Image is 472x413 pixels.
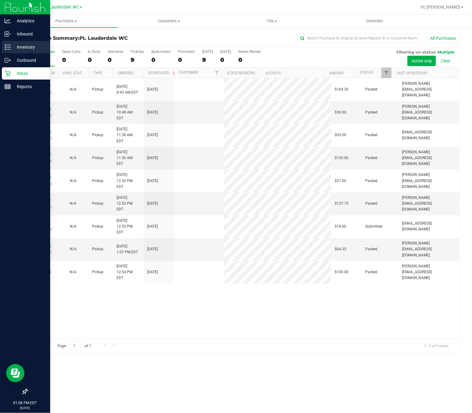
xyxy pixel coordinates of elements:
span: [DATE] [147,178,158,184]
div: [DATE] [220,50,231,54]
iframe: Resource center [6,364,24,382]
button: N/A [70,132,76,138]
div: Needs Review [238,50,261,54]
span: Multiple [437,50,455,54]
span: Not Applicable [70,247,76,251]
div: 9 [202,56,213,63]
span: Page of 1 [52,341,96,351]
span: Packed [365,110,377,115]
div: 0 [108,56,123,63]
span: Pickup [92,110,103,115]
inline-svg: Analytics [5,18,11,24]
div: Open Carts [62,50,80,54]
div: 0 [62,56,80,63]
button: N/A [70,269,76,275]
button: N/A [70,246,76,252]
p: Analytics [11,17,47,24]
button: N/A [70,224,76,229]
span: [DATE] [147,132,158,138]
button: All Purchases [426,33,460,43]
a: Deliveries [323,15,426,28]
span: Not Applicable [70,270,76,274]
span: [DATE] 12:52 PM EDT [117,195,140,213]
span: $64.35 [335,246,346,252]
span: [DATE] [147,269,158,275]
inline-svg: Retail [5,70,11,76]
span: $137.75 [335,201,348,206]
a: Last Updated By [396,71,427,75]
span: [PERSON_NAME][EMAIL_ADDRESS][DOMAIN_NAME] [402,149,456,167]
span: $36.00 [335,110,346,115]
input: Search Purchase ID, Original ID, State Registry ID or Customer Name... [298,34,420,43]
inline-svg: Inbound [5,31,11,37]
a: Customer [179,70,198,75]
a: Sync Status [63,71,86,75]
span: Packed [365,155,377,161]
a: Customers [117,15,220,28]
span: [DATE] [147,224,158,229]
div: 0 [220,56,231,63]
div: 0 [238,56,261,63]
span: Deliveries [358,18,392,24]
span: Pickup [92,87,103,92]
span: [DATE] 11:38 AM EDT [117,126,140,144]
span: Packed [365,246,377,252]
span: [EMAIL_ADDRESS][DOMAIN_NAME] [402,129,456,141]
span: $95.00 [335,132,346,138]
a: State Registry ID [227,71,259,75]
button: N/A [70,178,76,184]
span: [DATE] 10:48 AM EDT [117,104,140,121]
span: Packed [365,132,377,138]
span: [DATE] [147,87,158,92]
th: Address [260,68,324,78]
span: 1 - 9 of 9 items [419,341,453,351]
span: Customers [118,18,220,24]
div: Back-orders [151,50,171,54]
span: Not Applicable [70,133,76,137]
span: Pickup [92,132,103,138]
span: $27.00 [335,178,346,184]
a: Ordered [118,71,134,75]
inline-svg: Inventory [5,44,11,50]
div: In Store [88,50,100,54]
span: Filtering on status: [396,50,436,54]
span: $100.00 [335,269,348,275]
span: Purchases [15,18,117,24]
span: Hi, [PERSON_NAME]! [421,5,460,9]
a: Status [360,70,373,75]
span: [DATE] [147,155,158,161]
span: Not Applicable [70,179,76,183]
p: Retail [11,70,47,77]
button: N/A [70,155,76,161]
span: Packed [365,201,377,206]
button: Active only [407,56,436,66]
span: Not Applicable [70,156,76,160]
span: Pickup [92,224,103,229]
div: PickUps [131,50,144,54]
span: $18.00 [335,224,346,229]
p: Inbound [11,30,47,38]
span: [DATE] [147,246,158,252]
span: Packed [365,87,377,92]
p: Inventory [11,43,47,51]
div: 0 [88,56,100,63]
span: [DATE] 12:55 PM EDT [117,218,140,236]
span: [EMAIL_ADDRESS][DOMAIN_NAME] [402,221,456,232]
div: Deliveries [108,50,123,54]
a: Amount [329,71,344,75]
span: [DATE] 12:36 PM EDT [117,172,140,190]
span: [PERSON_NAME][EMAIL_ADDRESS][DOMAIN_NAME] [402,263,456,281]
div: [DATE] [202,50,213,54]
a: Type [93,71,102,75]
span: Not Applicable [70,201,76,206]
span: Not Applicable [70,110,76,114]
span: [DATE] 1:07 PM EDT [117,244,138,255]
span: [DATE] [147,110,158,115]
span: Ft. Lauderdale WC [43,5,79,10]
button: N/A [70,87,76,92]
span: $126.00 [335,155,348,161]
span: $104.30 [335,87,348,92]
div: Pre-orders [178,50,195,54]
span: Pickup [92,201,103,206]
span: Pickup [92,246,103,252]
